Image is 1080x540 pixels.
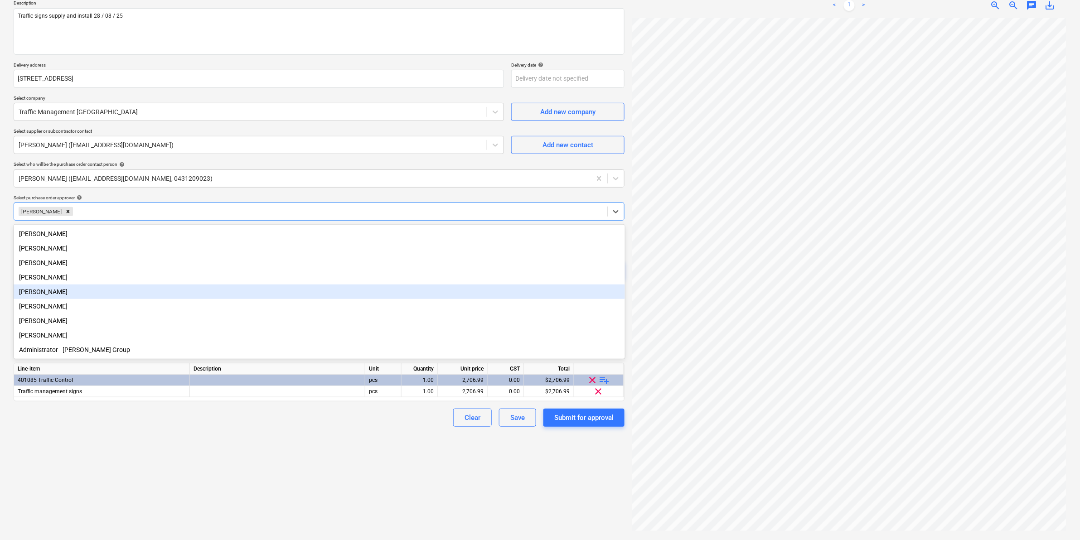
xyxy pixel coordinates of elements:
[14,342,625,357] div: Administrator - Keane Group
[14,256,625,270] div: [PERSON_NAME]
[441,386,484,397] div: 2,706.99
[63,207,73,216] div: Remove Geoff Morley
[499,409,536,427] button: Save
[14,161,625,167] div: Select who will be the purchase order contact person
[542,139,593,151] div: Add new contact
[488,363,524,375] div: GST
[14,270,625,284] div: [PERSON_NAME]
[14,70,504,88] input: Delivery address
[441,375,484,386] div: 2,706.99
[511,103,625,121] button: Add new company
[14,284,625,299] div: [PERSON_NAME]
[593,386,604,397] span: clear
[14,95,504,103] p: Select company
[405,375,434,386] div: 1.00
[14,313,625,328] div: [PERSON_NAME]
[438,363,488,375] div: Unit price
[524,363,574,375] div: Total
[365,363,402,375] div: Unit
[524,386,574,397] div: $2,706.99
[540,106,596,118] div: Add new company
[365,386,402,397] div: pcs
[405,386,434,397] div: 1.00
[511,136,625,154] button: Add new contact
[14,363,190,375] div: Line-item
[14,62,504,70] p: Delivery address
[14,241,625,256] div: John Keane
[554,412,614,424] div: Submit for approval
[14,342,625,357] div: Administrator - [PERSON_NAME] Group
[599,375,610,386] span: playlist_add
[14,328,625,342] div: [PERSON_NAME]
[117,162,125,167] span: help
[14,313,625,328] div: Brian Keane
[14,256,625,270] div: Sean Keane
[14,227,625,241] div: Kalin Olive
[14,328,625,342] div: Billy Campbell
[14,299,625,313] div: Tejas Pawar
[491,386,520,397] div: 0.00
[511,62,625,68] div: Delivery date
[453,409,492,427] button: Clear
[365,375,402,386] div: pcs
[14,284,625,299] div: Rowan MacDonald
[14,195,625,201] div: Select purchase order approver
[14,270,625,284] div: Jason Escobar
[190,363,365,375] div: Description
[491,375,520,386] div: 0.00
[18,388,82,395] span: Traffic management signs
[14,241,625,256] div: [PERSON_NAME]
[14,227,625,241] div: [PERSON_NAME]
[536,62,543,67] span: help
[543,409,625,427] button: Submit for approval
[465,412,480,424] div: Clear
[587,375,598,386] span: clear
[19,207,63,216] div: [PERSON_NAME]
[524,375,574,386] div: $2,706.99
[511,70,625,88] input: Delivery date not specified
[14,128,504,136] p: Select supplier or subcontractor contact
[14,299,625,313] div: [PERSON_NAME]
[14,8,625,55] textarea: Traffic signs supply and install 28 / 08 / 25
[75,195,82,200] span: help
[510,412,525,424] div: Save
[18,377,73,383] span: 401085 Traffic Control
[402,363,438,375] div: Quantity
